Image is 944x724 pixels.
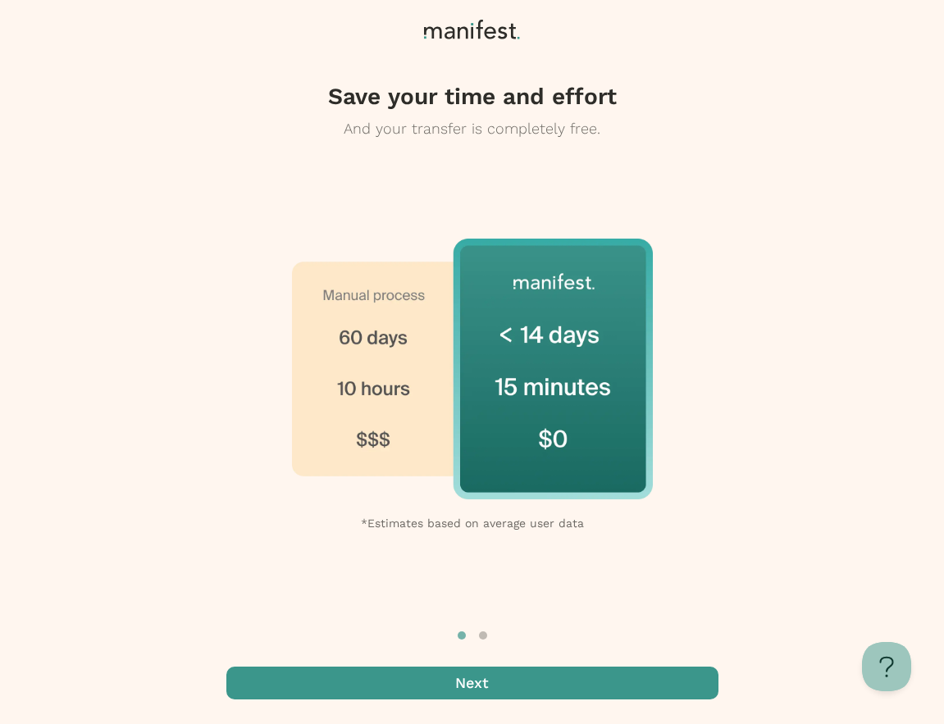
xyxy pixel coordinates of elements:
[226,667,718,699] button: Next
[292,239,653,499] img: manifest saves your time and effort
[361,514,584,532] span: *Estimates based on average user data
[344,120,600,137] span: And your transfer is completely free.
[862,642,911,691] iframe: Toggle Customer Support
[328,82,617,112] h4: Save your time and effort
